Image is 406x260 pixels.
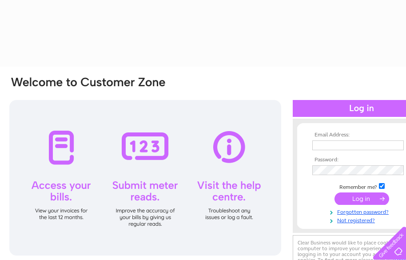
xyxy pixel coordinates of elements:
[334,192,389,205] input: Submit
